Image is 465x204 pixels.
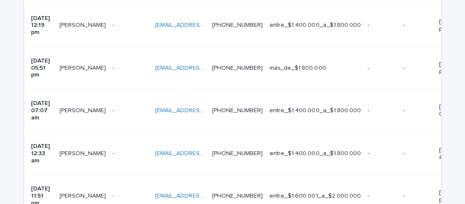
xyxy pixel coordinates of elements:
[212,150,263,156] a: [PHONE_NUMBER]
[367,108,395,115] p: -
[403,150,432,157] p: -
[269,150,360,157] p: entre_$1.400.000_a_$1.800.000
[269,193,360,200] p: entre_$1.600.001_a_$2.000.000
[31,15,53,37] p: [DATE] 12:19 pm
[113,20,116,29] p: -
[60,20,108,29] p: Yohana Urrutia Toro
[113,148,116,157] p: -
[367,193,395,200] p: -
[31,100,53,122] p: [DATE] 07:07 am
[31,143,53,164] p: [DATE] 12:33 am
[403,193,432,200] p: -
[155,23,251,28] a: [EMAIL_ADDRESS][DOMAIN_NAME]
[367,150,395,157] p: -
[269,22,360,29] p: entre_$1.400.000_a_$1.800.000
[155,65,251,71] a: [EMAIL_ADDRESS][DOMAIN_NAME]
[113,106,116,115] p: -
[155,193,251,199] a: [EMAIL_ADDRESS][DOMAIN_NAME]
[113,191,116,200] p: -
[60,191,108,200] p: Paula Vivanco Garrido
[212,193,263,199] a: [PHONE_NUMBER]
[60,148,108,157] p: Fernando legua
[113,63,116,72] p: -
[367,22,395,29] p: -
[155,150,251,156] a: [EMAIL_ADDRESS][DOMAIN_NAME]
[155,108,251,114] a: [EMAIL_ADDRESS][DOMAIN_NAME]
[212,108,263,114] a: [PHONE_NUMBER]
[403,22,432,29] p: -
[269,65,360,72] p: más_de_$1.800.000
[403,65,432,72] p: -
[403,108,432,115] p: -
[31,58,53,79] p: [DATE] 05:51 pm
[212,23,263,28] a: [PHONE_NUMBER]
[60,63,108,72] p: Mirza Jimenez
[212,65,263,71] a: [PHONE_NUMBER]
[269,108,360,115] p: entre_$1.400.000_a_$1.800.000
[367,65,395,72] p: -
[60,106,108,115] p: Daniel poblete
